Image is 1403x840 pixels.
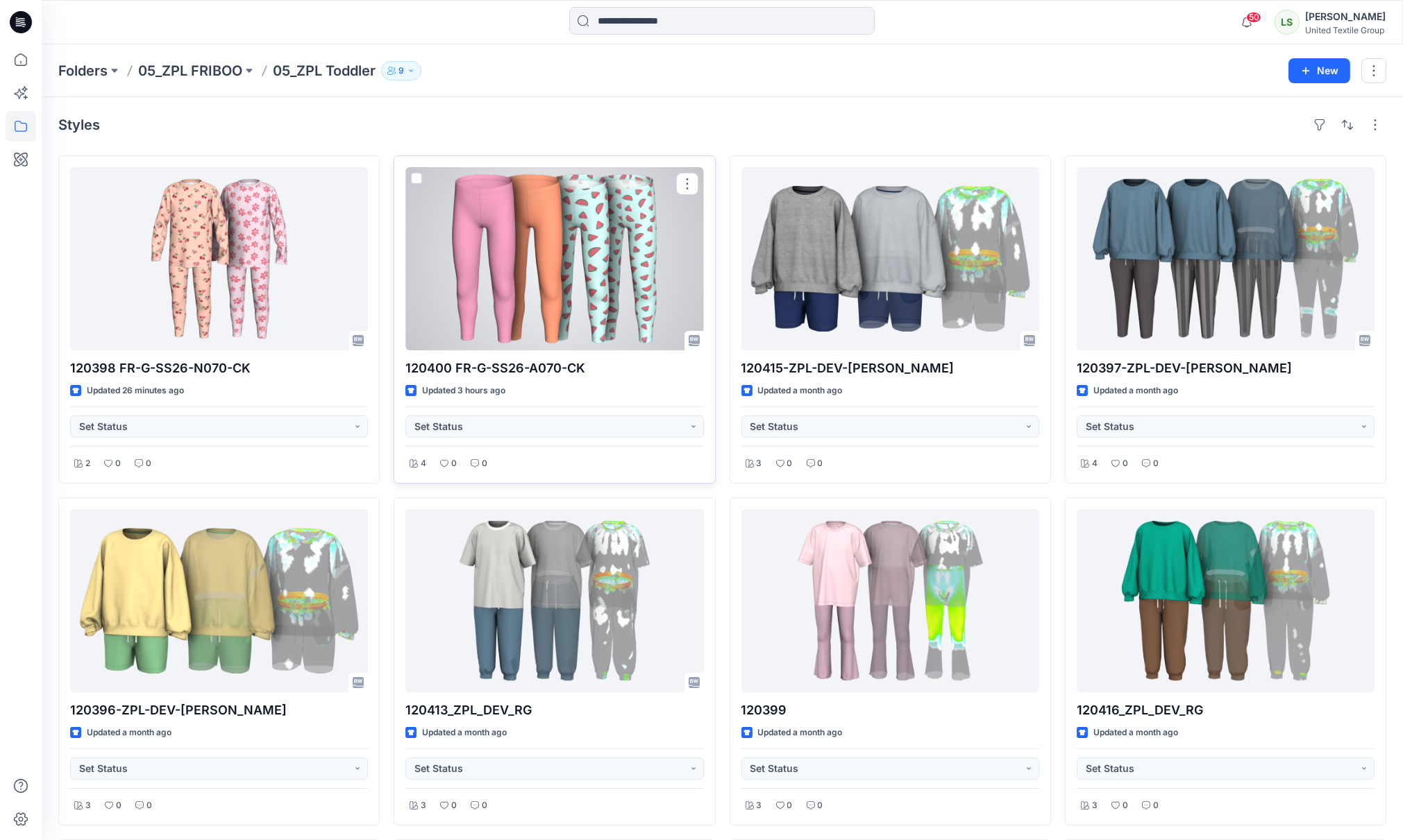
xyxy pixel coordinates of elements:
[1092,798,1098,813] p: 3
[85,798,91,813] p: 3
[421,456,426,471] p: 4
[1246,12,1261,23] span: 50
[1123,456,1128,471] p: 0
[1077,509,1375,692] a: 120416_ZPL_DEV_RG
[85,456,90,471] p: 2
[146,798,152,813] p: 0
[1093,384,1178,398] p: Updated a month ago
[1153,798,1159,813] p: 0
[1288,58,1350,83] button: New
[405,701,703,720] p: 120413_ZPL_DEV_RG
[741,167,1039,350] a: 120415-ZPL-DEV-RG-JB
[1305,8,1386,25] div: [PERSON_NAME]
[273,61,376,80] p: 05_ZPL Toddler
[757,456,762,471] p: 3
[741,509,1039,692] a: 120399
[422,726,507,740] p: Updated a month ago
[1077,167,1375,350] a: 120397-ZPL-DEV-RG-JB
[146,456,151,471] p: 0
[70,167,368,350] a: 120398 FR-G-SS26-N070-CK
[1077,359,1375,378] p: 120397-ZPL-DEV-[PERSON_NAME]
[1092,456,1098,471] p: 4
[87,726,171,740] p: Updated a month ago
[398,63,404,78] p: 9
[421,798,426,813] p: 3
[70,509,368,692] a: 120396-ZPL-DEV-RG-JB
[758,726,843,740] p: Updated a month ago
[381,61,421,80] button: 9
[741,701,1039,720] p: 120399
[1077,701,1375,720] p: 120416_ZPL_DEV_RG
[741,359,1039,378] p: 120415-ZPL-DEV-[PERSON_NAME]
[70,701,368,720] p: 120396-ZPL-DEV-[PERSON_NAME]
[1305,25,1386,35] div: United Textile Group
[405,359,703,378] p: 120400 FR-G-SS26-A070-CK
[58,61,108,80] a: Folders
[1123,798,1128,813] p: 0
[405,167,703,350] a: 120400 FR-G-SS26-A070-CK
[405,509,703,692] a: 120413_ZPL_DEV_RG
[116,798,121,813] p: 0
[757,798,762,813] p: 3
[1153,456,1159,471] p: 0
[70,359,368,378] p: 120398 FR-G-SS26-N070-CK
[787,798,793,813] p: 0
[758,384,843,398] p: Updated a month ago
[58,117,100,133] h4: Styles
[482,798,487,813] p: 0
[422,384,505,398] p: Updated 3 hours ago
[787,456,793,471] p: 0
[87,384,184,398] p: Updated 26 minutes ago
[1093,726,1178,740] p: Updated a month ago
[451,798,457,813] p: 0
[1275,10,1300,35] div: LS
[138,61,242,80] a: 05_ZPL FRIBOO
[818,798,823,813] p: 0
[115,456,121,471] p: 0
[818,456,823,471] p: 0
[451,456,457,471] p: 0
[482,456,487,471] p: 0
